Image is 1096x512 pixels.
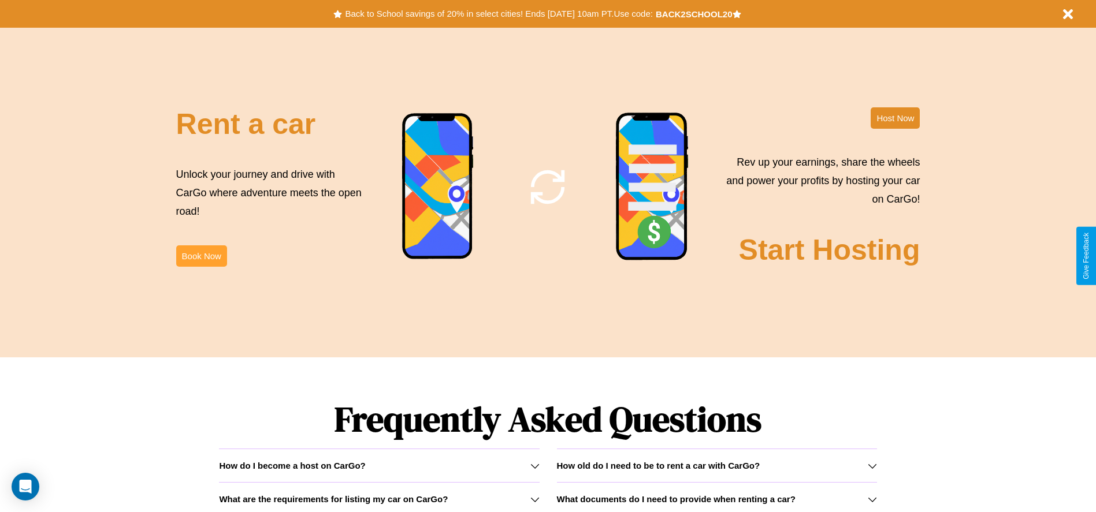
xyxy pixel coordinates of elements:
[656,9,733,19] b: BACK2SCHOOL20
[342,6,655,22] button: Back to School savings of 20% in select cities! Ends [DATE] 10am PT.Use code:
[557,461,760,470] h3: How old do I need to be to rent a car with CarGo?
[176,107,316,141] h2: Rent a car
[219,390,876,449] h1: Frequently Asked Questions
[1082,233,1090,279] div: Give Feedback
[219,494,448,504] h3: What are the requirements for listing my car on CarGo?
[176,245,227,267] button: Book Now
[871,107,920,129] button: Host Now
[176,165,366,221] p: Unlock your journey and drive with CarGo where adventure meets the open road!
[739,233,920,267] h2: Start Hosting
[615,112,689,262] img: phone
[219,461,365,470] h3: How do I become a host on CarGo?
[719,153,920,209] p: Rev up your earnings, share the wheels and power your profits by hosting your car on CarGo!
[557,494,796,504] h3: What documents do I need to provide when renting a car?
[12,473,39,500] div: Open Intercom Messenger
[402,113,474,261] img: phone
